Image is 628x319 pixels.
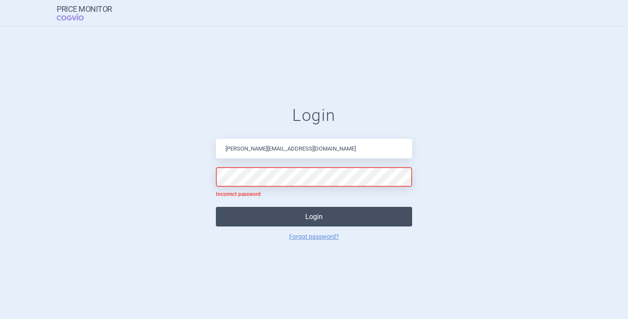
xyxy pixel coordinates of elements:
[57,5,112,21] a: Price MonitorCOGVIO
[216,191,412,198] p: Incorrect password
[216,106,412,126] h1: Login
[216,139,412,158] input: Email
[57,14,96,21] span: COGVIO
[289,233,339,240] a: Forgot password?
[216,207,412,226] button: Login
[57,5,112,14] strong: Price Monitor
